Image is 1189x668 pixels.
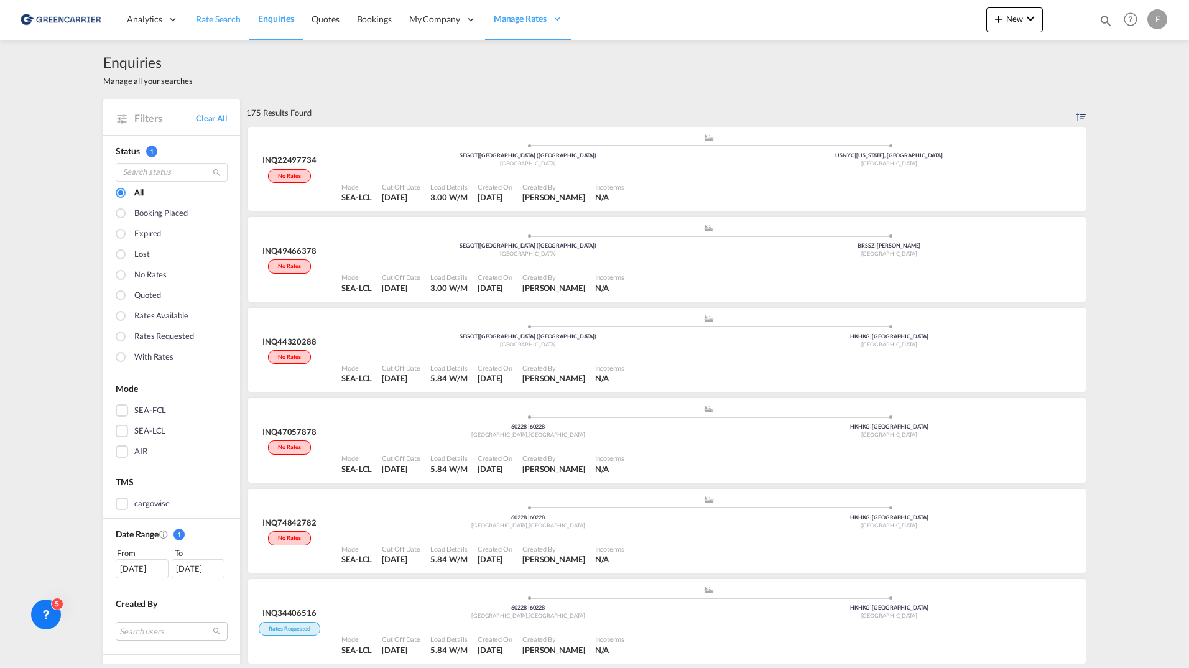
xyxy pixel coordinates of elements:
div: To [173,547,228,559]
div: 29 Sep 2025 [382,282,420,294]
md-icon: assets/icons/custom/ship-fill.svg [701,315,716,322]
div: Rates Requested [259,622,320,636]
span: | [528,604,530,611]
div: 175 Results Found [246,99,312,126]
span: BRSSZ [PERSON_NAME] [858,242,920,249]
div: 30 Sep 2025 [382,463,420,475]
div: Fredrik Fagerman [522,192,585,203]
span: My Company [409,13,460,26]
div: Mode [341,634,372,644]
div: Created On [478,453,512,463]
div: INQ47057878 [262,426,317,437]
span: | [478,152,479,159]
span: From To [DATE][DATE] [116,547,228,578]
div: INQ49466378No rates assets/icons/custom/ship-fill.svgassets/icons/custom/roll-o-plane.svgOriginGo... [246,217,1086,308]
div: N/A [595,463,609,475]
div: Alf Wassberg [522,554,585,565]
div: Load Details [430,363,468,373]
div: Help [1120,9,1147,31]
div: Created By [522,544,585,554]
span: USNYC [US_STATE], [GEOGRAPHIC_DATA] [835,152,943,159]
div: N/A [595,644,609,656]
div: INQ34406516 [262,607,317,618]
span: [GEOGRAPHIC_DATA] [471,612,529,619]
div: 5.84 W/M [430,463,468,475]
md-icon: assets/icons/custom/ship-fill.svg [701,587,716,593]
div: No rates [268,259,310,274]
span: | [478,242,479,249]
div: 29 Sep 2025 [382,192,420,203]
div: INQ22497734No rates assets/icons/custom/ship-fill.svgassets/icons/custom/roll-o-plane.svgOriginGo... [246,127,1086,218]
div: 1 Oct 2025 [382,554,420,565]
md-icon: Created On [159,529,169,539]
span: , [527,612,529,619]
span: [GEOGRAPHIC_DATA] [861,522,917,529]
div: Load Details [430,634,468,644]
div: Created On [478,182,512,192]
span: | [528,423,530,430]
span: [GEOGRAPHIC_DATA] [529,612,585,619]
span: HKHKG [GEOGRAPHIC_DATA] [850,604,928,611]
div: icon-magnify [1099,14,1113,32]
div: No rates [268,169,310,183]
div: Load Details [430,272,468,282]
div: Booking placed [134,207,188,221]
span: SEGOT [GEOGRAPHIC_DATA] ([GEOGRAPHIC_DATA]) [460,242,596,249]
div: N/A [595,373,609,384]
span: , [527,431,529,438]
span: , [527,522,529,529]
span: 60228 [511,514,529,521]
div: All [134,187,144,200]
div: 3.00 W/M [430,282,468,294]
div: N/A [595,554,609,565]
div: SEA-LCL [341,554,372,565]
span: [PERSON_NAME] [522,645,585,655]
span: [GEOGRAPHIC_DATA] [529,522,585,529]
input: Search status [116,163,228,182]
span: [DATE] [382,283,407,293]
md-icon: icon-chevron-down [1023,11,1038,26]
div: INQ47057878No rates assets/icons/custom/ship-fill.svgassets/icons/custom/roll-o-plane.svgOrigin S... [246,398,1086,489]
md-checkbox: cargowise [116,498,228,510]
div: SEA-LCL [134,425,165,437]
span: Enquiries [258,13,294,24]
span: [GEOGRAPHIC_DATA] [500,341,556,348]
span: [GEOGRAPHIC_DATA] [861,431,917,438]
span: [DATE] [478,192,502,202]
div: Load Details [430,453,468,463]
div: INQ22497734 [262,154,317,165]
div: INQ49466378 [262,245,317,256]
span: 60228 [530,423,545,430]
span: New [991,14,1038,24]
span: [DATE] [478,464,502,474]
md-checkbox: SEA-FCL [116,404,228,417]
span: 60228 [530,604,545,611]
span: [PERSON_NAME] [522,554,585,564]
md-icon: icon-magnify [1099,14,1113,27]
div: N/A [595,192,609,203]
div: SEA-LCL [341,192,372,203]
div: F [1147,9,1167,29]
div: Incoterms [595,363,624,373]
div: Created By [522,182,585,192]
div: Alf Wassberg [522,644,585,656]
div: Created By [522,272,585,282]
md-icon: icon-plus 400-fg [991,11,1006,26]
span: Quotes [312,14,339,24]
a: Clear All [196,113,228,124]
span: [DATE] [478,645,502,655]
span: HKHKG [GEOGRAPHIC_DATA] [850,423,928,430]
span: [PERSON_NAME] [522,373,585,383]
span: | [870,514,872,521]
div: Created On [478,363,512,373]
div: INQ44320288No rates assets/icons/custom/ship-fill.svgassets/icons/custom/roll-o-plane.svgOriginGo... [246,308,1086,399]
div: [DATE] [116,559,169,578]
span: | [875,242,877,249]
div: INQ44320288 [262,336,317,347]
img: 609dfd708afe11efa14177256b0082fb.png [19,6,103,34]
md-icon: assets/icons/custom/ship-fill.svg [701,225,716,231]
div: No rates [134,269,167,282]
span: 60228 [530,514,545,521]
div: Incoterms [595,272,624,282]
div: 5.84 W/M [430,373,468,384]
